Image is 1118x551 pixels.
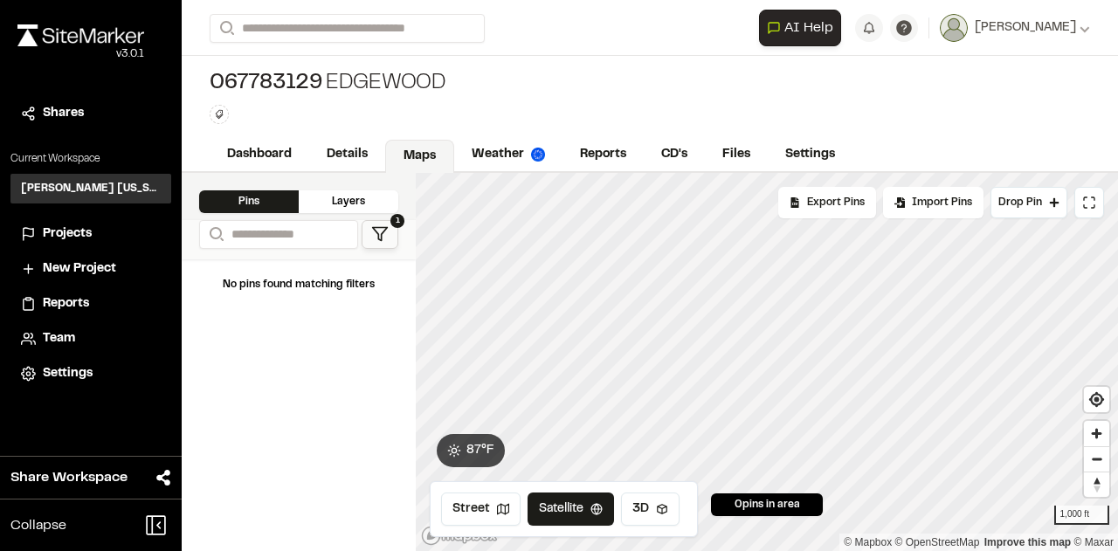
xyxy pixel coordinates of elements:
[895,536,980,548] a: OpenStreetMap
[210,70,322,98] span: 067783129
[644,138,705,171] a: CD's
[768,138,852,171] a: Settings
[21,294,161,313] a: Reports
[1084,472,1109,497] button: Reset bearing to north
[17,24,144,46] img: rebrand.png
[975,18,1076,38] span: [PERSON_NAME]
[940,14,968,42] img: User
[10,515,66,536] span: Collapse
[309,138,385,171] a: Details
[454,138,562,171] a: Weather
[43,329,75,348] span: Team
[984,536,1071,548] a: Map feedback
[998,195,1042,210] span: Drop Pin
[528,492,614,526] button: Satellite
[299,190,398,213] div: Layers
[990,187,1067,218] button: Drop Pin
[199,220,231,249] button: Search
[621,492,680,526] button: 3D
[43,259,116,279] span: New Project
[21,104,161,123] a: Shares
[437,434,505,467] button: 87°F
[210,138,309,171] a: Dashboard
[807,195,865,210] span: Export Pins
[223,280,375,289] span: No pins found matching filters
[1073,536,1114,548] a: Maxar
[210,105,229,124] button: Edit Tags
[43,364,93,383] span: Settings
[10,467,128,488] span: Share Workspace
[1084,421,1109,446] button: Zoom in
[210,14,241,43] button: Search
[784,17,833,38] span: AI Help
[466,441,494,460] span: 87 ° F
[21,364,161,383] a: Settings
[912,195,972,210] span: Import Pins
[21,181,161,196] h3: [PERSON_NAME] [US_STATE]
[21,224,161,244] a: Projects
[390,214,404,228] span: 1
[1084,446,1109,472] button: Zoom out
[17,46,144,62] div: Oh geez...please don't...
[421,526,498,546] a: Mapbox logo
[441,492,521,526] button: Street
[562,138,644,171] a: Reports
[10,151,171,167] p: Current Workspace
[1084,387,1109,412] button: Find my location
[43,294,89,313] span: Reports
[21,259,161,279] a: New Project
[1054,506,1109,525] div: 1,000 ft
[43,224,92,244] span: Projects
[210,70,446,98] div: Edgewood
[844,536,892,548] a: Mapbox
[883,187,983,218] div: Import Pins into your project
[43,104,84,123] span: Shares
[1084,447,1109,472] span: Zoom out
[778,187,876,218] div: No pins available to export
[21,329,161,348] a: Team
[940,14,1090,42] button: [PERSON_NAME]
[531,148,545,162] img: precipai.png
[735,497,800,513] span: 0 pins in area
[705,138,768,171] a: Files
[759,10,841,46] button: Open AI Assistant
[759,10,848,46] div: Open AI Assistant
[199,190,299,213] div: Pins
[385,140,454,173] a: Maps
[362,220,398,249] button: 1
